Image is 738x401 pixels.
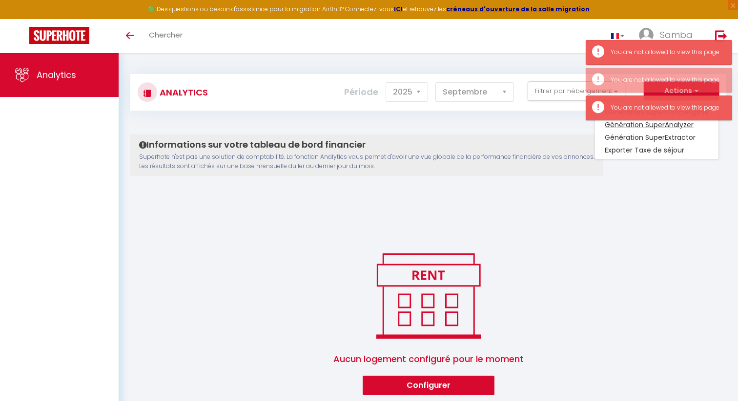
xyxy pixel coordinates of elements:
img: Super Booking [29,27,89,44]
div: You are not allowed to view this page [611,48,722,57]
a: Chercher [142,19,190,53]
a: créneaux d'ouverture de la salle migration [446,5,590,13]
img: ... [639,28,654,42]
a: Exporter Taxe de séjour [595,144,718,156]
span: Analytics [37,69,76,81]
h3: Analytics [157,81,208,103]
a: ICI [394,5,403,13]
span: Samba [660,29,693,41]
p: Superhote n'est pas une solution de comptabilité. La fonction Analytics vous permet d'avoir une v... [139,153,594,171]
button: Ouvrir le widget de chat LiveChat [8,4,37,33]
a: Génération SuperExtractor [595,131,718,144]
img: logout [715,30,727,42]
span: Chercher [149,30,183,40]
div: You are not allowed to view this page [611,103,722,113]
span: Aucun logement configuré pour le moment [130,343,726,376]
div: You are not allowed to view this page [611,76,722,85]
h4: Informations sur votre tableau de bord financier [139,139,594,150]
img: rent.png [366,249,491,343]
button: Configurer [363,376,494,395]
a: Génération SuperAnalyzer [595,118,718,131]
button: Filtrer par hébergement [528,81,625,101]
a: ... Samba [632,19,705,53]
label: Période [344,81,378,103]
